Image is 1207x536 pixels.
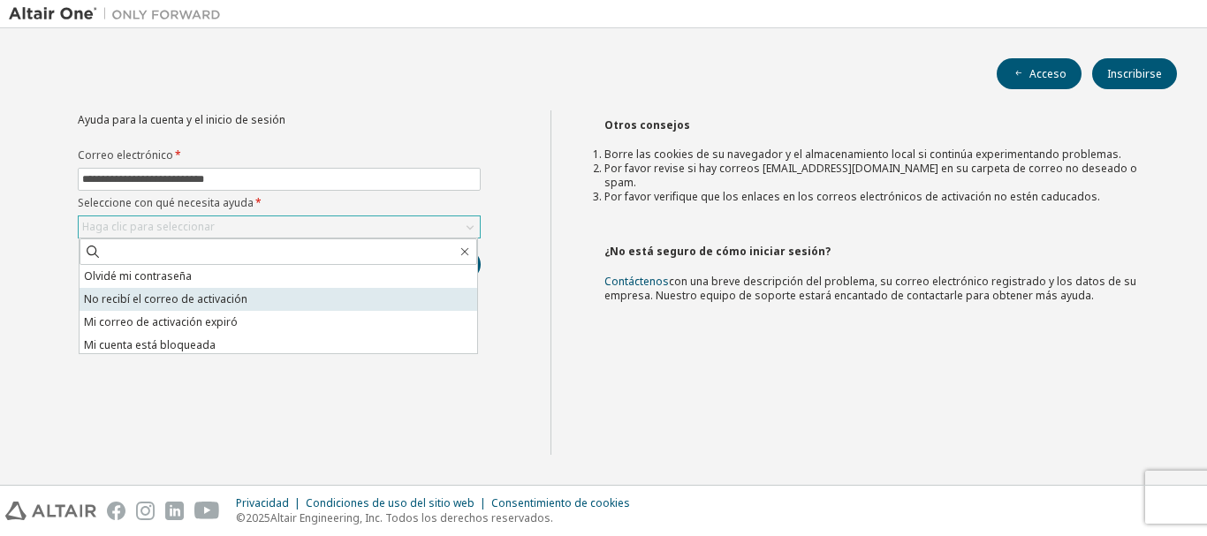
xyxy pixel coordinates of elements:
font: Correo electrónico [78,147,173,162]
button: Acceso [997,58,1082,89]
font: Condiciones de uso del sitio web [306,495,474,510]
img: altair_logo.svg [5,502,96,520]
font: ¿No está seguro de cómo iniciar sesión? [604,244,831,259]
img: Altair Uno [9,5,230,23]
font: Ayuda para la cuenta y el inicio de sesión [78,112,285,127]
font: Altair Engineering, Inc. Todos los derechos reservados. [270,510,553,525]
font: © [236,510,246,525]
img: youtube.svg [194,502,220,520]
font: Consentimiento de cookies [491,495,630,510]
font: Borre las cookies de su navegador y el almacenamiento local si continúa experimentando problemas. [604,147,1121,162]
font: Por favor revise si hay correos [EMAIL_ADDRESS][DOMAIN_NAME] en su carpeta de correo no deseado o... [604,161,1137,190]
img: instagram.svg [136,502,155,520]
font: Otros consejos [604,117,690,132]
font: Por favor verifique que los enlaces en los correos electrónicos de activación no estén caducados. [604,189,1100,204]
img: facebook.svg [107,502,125,520]
div: Haga clic para seleccionar [79,216,480,238]
font: Haga clic para seleccionar [82,219,215,234]
font: 2025 [246,510,270,525]
font: Acceso [1029,66,1067,81]
font: Privacidad [236,495,289,510]
a: Contáctenos [604,274,669,289]
font: Olvidé mi contraseña [84,268,192,283]
font: Seleccione con qué necesita ayuda [78,195,254,210]
font: con una breve descripción del problema, su correo electrónico registrado y los datos de su empres... [604,274,1136,303]
img: linkedin.svg [165,502,184,520]
font: Inscribirse [1107,66,1162,81]
button: Inscribirse [1092,58,1177,89]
